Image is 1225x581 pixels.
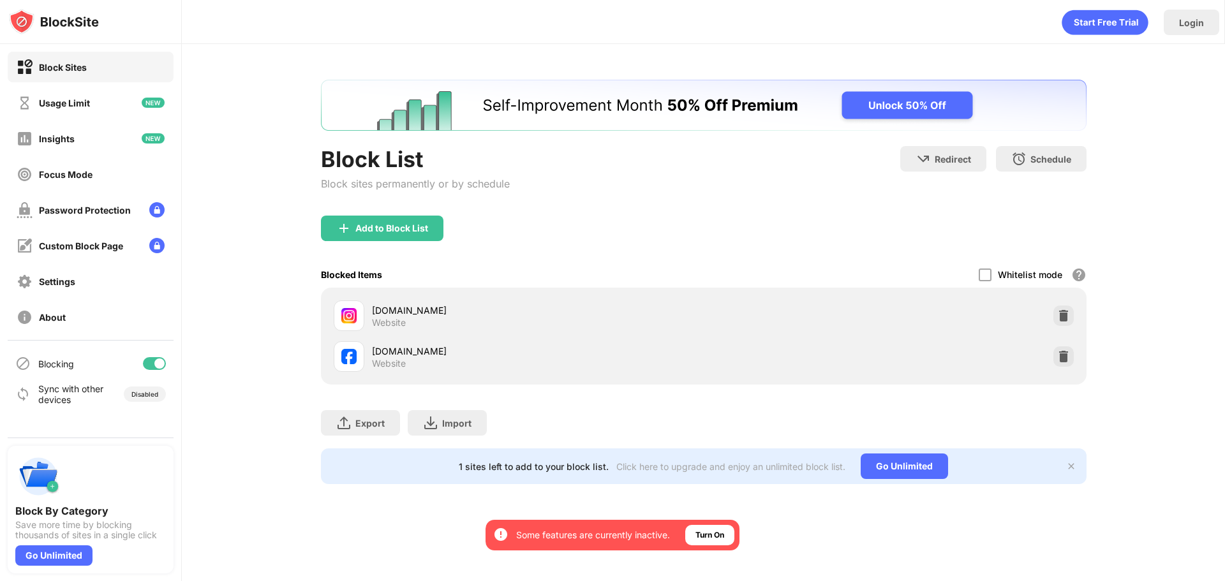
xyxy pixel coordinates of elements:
div: Blocked Items [321,269,382,280]
div: Turn On [695,529,724,541]
img: new-icon.svg [142,98,165,108]
img: about-off.svg [17,309,33,325]
div: Insights [39,133,75,144]
img: customize-block-page-off.svg [17,238,33,254]
div: Schedule [1030,154,1071,165]
div: Password Protection [39,205,131,216]
div: Save more time by blocking thousands of sites in a single click [15,520,166,540]
iframe: Banner [321,80,1087,131]
div: Go Unlimited [861,453,948,479]
div: Disabled [131,390,158,398]
img: block-on.svg [17,59,33,75]
div: Website [372,317,406,328]
div: Some features are currently inactive. [516,529,670,541]
img: sync-icon.svg [15,386,31,402]
div: [DOMAIN_NAME] [372,344,704,358]
div: Import [442,418,471,429]
div: Usage Limit [39,98,90,108]
div: About [39,312,66,323]
div: Go Unlimited [15,545,93,566]
div: Block List [321,146,510,172]
div: Custom Block Page [39,240,123,251]
div: Blocking [38,358,74,369]
div: animation [1062,10,1148,35]
img: favicons [341,349,357,364]
img: password-protection-off.svg [17,202,33,218]
img: favicons [341,308,357,323]
img: new-icon.svg [142,133,165,143]
div: [DOMAIN_NAME] [372,304,704,317]
div: 1 sites left to add to your block list. [459,461,609,472]
img: lock-menu.svg [149,202,165,217]
img: insights-off.svg [17,131,33,147]
div: Add to Block List [355,223,428,233]
div: Export [355,418,385,429]
img: error-circle-white.svg [493,527,509,542]
div: Block By Category [15,504,166,517]
img: time-usage-off.svg [17,95,33,111]
div: Settings [39,276,75,287]
div: Sync with other devices [38,383,104,405]
img: logo-blocksite.svg [9,9,99,34]
img: x-button.svg [1066,461,1076,471]
div: Block Sites [39,62,87,73]
div: Redirect [935,154,971,165]
img: push-categories.svg [15,453,61,499]
div: Block sites permanently or by schedule [321,177,510,190]
div: Login [1179,17,1204,28]
div: Focus Mode [39,169,93,180]
img: blocking-icon.svg [15,356,31,371]
img: settings-off.svg [17,274,33,290]
div: Whitelist mode [998,269,1062,280]
div: Website [372,358,406,369]
div: Click here to upgrade and enjoy an unlimited block list. [616,461,845,472]
img: lock-menu.svg [149,238,165,253]
img: focus-off.svg [17,166,33,182]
